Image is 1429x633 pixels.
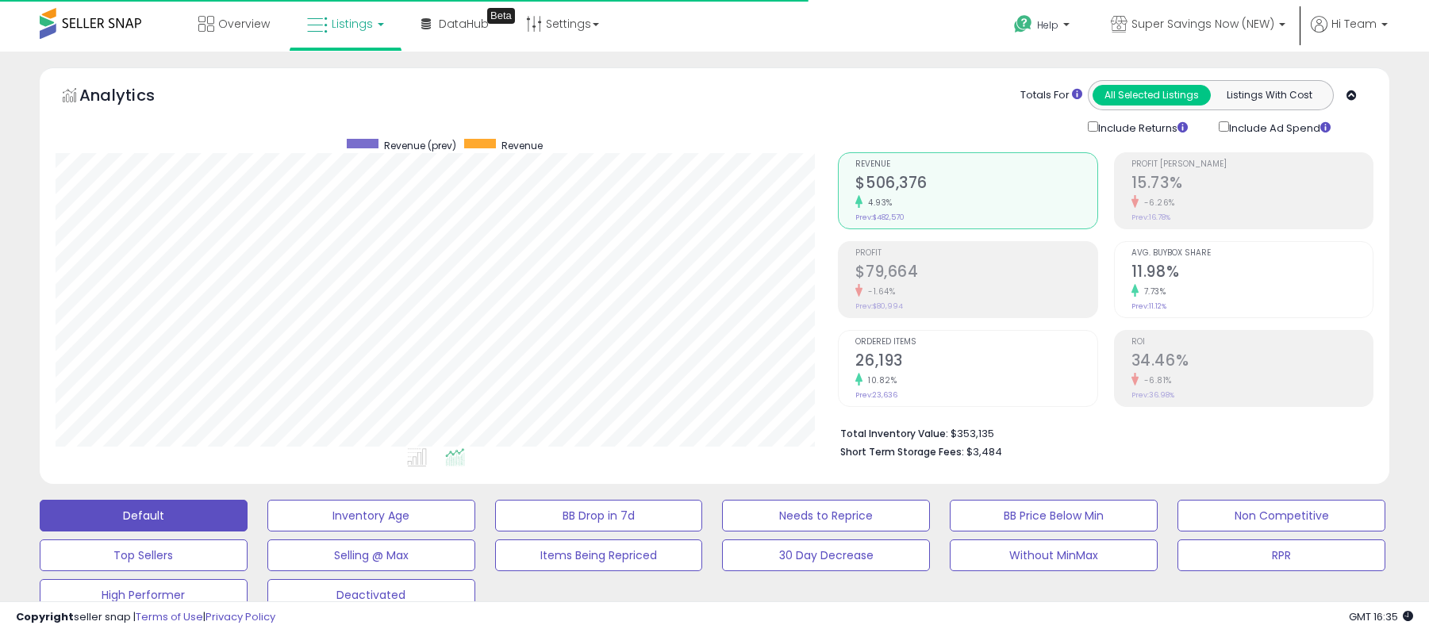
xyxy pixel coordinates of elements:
small: Prev: 23,636 [855,390,897,400]
span: ROI [1131,338,1373,347]
button: Selling @ Max [267,539,475,571]
button: 30 Day Decrease [722,539,930,571]
span: 2025-10-6 16:35 GMT [1349,609,1413,624]
small: Prev: $80,994 [855,301,903,311]
button: Items Being Repriced [495,539,703,571]
h2: 26,193 [855,351,1097,373]
small: Prev: 16.78% [1131,213,1170,222]
a: Privacy Policy [206,609,275,624]
a: Help [1001,2,1085,52]
h2: 15.73% [1131,174,1373,195]
button: BB Price Below Min [950,500,1158,531]
span: Overview [218,16,270,32]
span: $3,484 [966,444,1002,459]
span: Ordered Items [855,338,1097,347]
small: -1.64% [862,286,895,297]
h2: $506,376 [855,174,1097,195]
h5: Analytics [79,84,186,110]
strong: Copyright [16,609,74,624]
a: Terms of Use [136,609,203,624]
button: All Selected Listings [1093,85,1211,105]
button: Needs to Reprice [722,500,930,531]
div: seller snap | | [16,610,275,625]
small: 10.82% [862,374,897,386]
span: Avg. Buybox Share [1131,249,1373,258]
span: Profit [PERSON_NAME] [1131,160,1373,169]
button: Deactivated [267,579,475,611]
h2: 11.98% [1131,263,1373,284]
div: Tooltip anchor [487,8,515,24]
span: Hi Team [1331,16,1377,32]
span: Revenue [855,160,1097,169]
small: Prev: 36.98% [1131,390,1174,400]
button: Listings With Cost [1210,85,1328,105]
button: RPR [1177,539,1385,571]
small: Prev: $482,570 [855,213,905,222]
button: Inventory Age [267,500,475,531]
button: Without MinMax [950,539,1158,571]
button: BB Drop in 7d [495,500,703,531]
small: -6.81% [1139,374,1172,386]
i: Get Help [1013,14,1033,34]
span: Listings [332,16,373,32]
span: DataHub [439,16,489,32]
li: $353,135 [840,423,1362,442]
button: High Performer [40,579,248,611]
small: -6.26% [1139,197,1175,209]
a: Hi Team [1311,16,1388,52]
small: 7.73% [1139,286,1166,297]
div: Include Returns [1076,118,1207,136]
button: Default [40,500,248,531]
button: Non Competitive [1177,500,1385,531]
h2: $79,664 [855,263,1097,284]
span: Help [1037,18,1058,32]
span: Revenue (prev) [384,139,456,152]
small: Prev: 11.12% [1131,301,1166,311]
button: Top Sellers [40,539,248,571]
b: Total Inventory Value: [840,427,948,440]
span: Super Savings Now (NEW) [1131,16,1274,32]
h2: 34.46% [1131,351,1373,373]
div: Totals For [1020,88,1082,103]
span: Revenue [501,139,543,152]
span: Profit [855,249,1097,258]
div: Include Ad Spend [1207,118,1356,136]
b: Short Term Storage Fees: [840,445,964,458]
small: 4.93% [862,197,893,209]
